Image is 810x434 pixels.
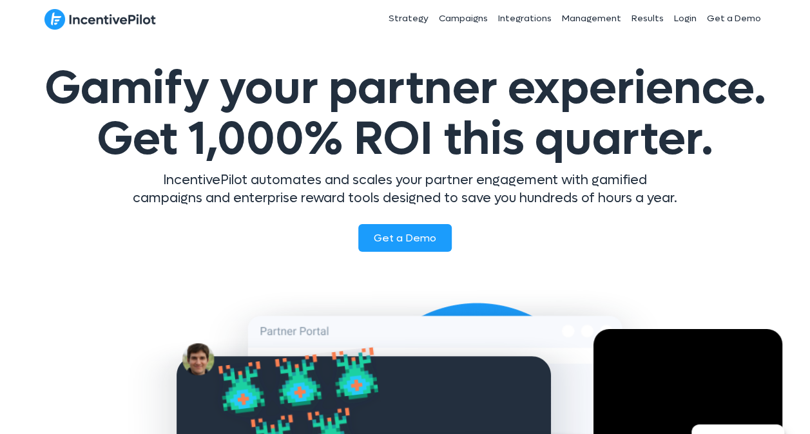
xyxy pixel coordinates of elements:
a: Management [556,3,626,35]
a: Campaigns [433,3,492,35]
nav: Header Menu [294,3,766,35]
a: Integrations [492,3,556,35]
a: Results [626,3,668,35]
a: Get a Demo [358,224,452,252]
a: Login [668,3,701,35]
span: Get a Demo [374,231,436,245]
span: Get 1,000% ROI this quarter. [97,109,713,169]
span: Gamify your partner experience. [44,58,766,169]
p: IncentivePilot automates and scales your partner engagement with gamified campaigns and enterpris... [131,171,679,207]
a: Strategy [383,3,433,35]
img: IncentivePilot [44,8,156,30]
a: Get a Demo [701,3,766,35]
